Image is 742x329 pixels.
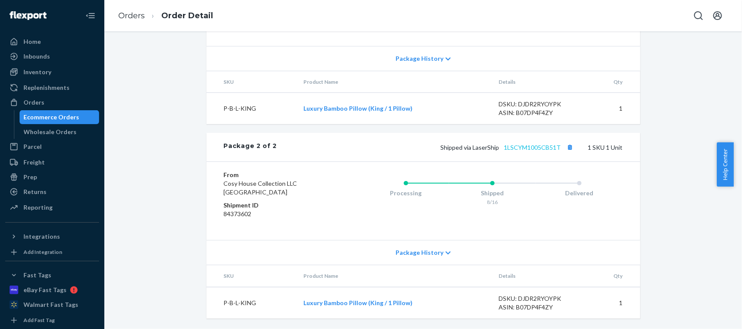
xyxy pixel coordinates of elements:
[565,141,576,153] button: Copy tracking number
[363,189,449,197] div: Processing
[23,37,41,46] div: Home
[23,300,78,309] div: Walmart Fast Tags
[5,185,99,199] a: Returns
[206,71,296,93] th: SKU
[492,265,587,287] th: Details
[5,298,99,312] a: Walmart Fast Tags
[396,54,443,63] span: Package History
[5,230,99,243] button: Integrations
[161,11,213,20] a: Order Detail
[5,140,99,154] a: Parcel
[587,93,640,125] td: 1
[23,271,51,280] div: Fast Tags
[206,287,296,319] td: P-B-L-KING
[118,11,145,20] a: Orders
[5,95,99,109] a: Orders
[23,188,47,196] div: Returns
[23,98,44,107] div: Orders
[449,189,536,197] div: Shipped
[587,287,640,319] td: 1
[441,144,576,151] span: Shipped via LaserShip
[23,142,42,151] div: Parcel
[82,7,99,24] button: Close Navigation
[536,189,623,197] div: Delivered
[24,113,80,122] div: Ecommerce Orders
[23,286,67,294] div: eBay Fast Tags
[23,158,45,167] div: Freight
[224,210,328,218] dd: 84373602
[5,268,99,282] button: Fast Tags
[5,81,99,95] a: Replenishments
[23,232,60,241] div: Integrations
[709,7,726,24] button: Open account menu
[20,125,100,139] a: Wholesale Orders
[717,142,734,187] button: Help Center
[303,299,413,306] a: Luxury Bamboo Pillow (King / 1 Pillow)
[24,128,77,136] div: Wholesale Orders
[504,144,561,151] a: 1LSCYM1005CB51T
[296,71,492,93] th: Product Name
[23,83,70,92] div: Replenishments
[206,93,296,125] td: P-B-L-KING
[23,316,55,324] div: Add Fast Tag
[396,248,443,257] span: Package History
[111,3,220,29] ol: breadcrumbs
[277,141,622,153] div: 1 SKU 1 Unit
[224,171,328,179] dt: From
[303,105,413,112] a: Luxury Bamboo Pillow (King / 1 Pillow)
[5,283,99,297] a: eBay Fast Tags
[587,71,640,93] th: Qty
[296,265,492,287] th: Product Name
[5,155,99,169] a: Freight
[499,303,580,312] div: ASIN: B07DP4F4ZY
[23,173,37,181] div: Prep
[224,141,277,153] div: Package 2 of 2
[690,7,707,24] button: Open Search Box
[587,265,640,287] th: Qty
[5,201,99,214] a: Reporting
[492,71,587,93] th: Details
[499,100,580,109] div: DSKU: DJDR2RYOYPK
[499,294,580,303] div: DSKU: DJDR2RYOYPK
[499,109,580,117] div: ASIN: B07DP4F4ZY
[23,203,53,212] div: Reporting
[224,180,297,196] span: Cosy House Collection LLC [GEOGRAPHIC_DATA]
[5,170,99,184] a: Prep
[10,11,47,20] img: Flexport logo
[206,265,296,287] th: SKU
[23,248,62,256] div: Add Integration
[23,68,51,76] div: Inventory
[5,49,99,63] a: Inbounds
[5,247,99,257] a: Add Integration
[5,65,99,79] a: Inventory
[449,198,536,206] div: 8/16
[23,52,50,61] div: Inbounds
[20,110,100,124] a: Ecommerce Orders
[224,201,328,210] dt: Shipment ID
[5,315,99,326] a: Add Fast Tag
[5,35,99,49] a: Home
